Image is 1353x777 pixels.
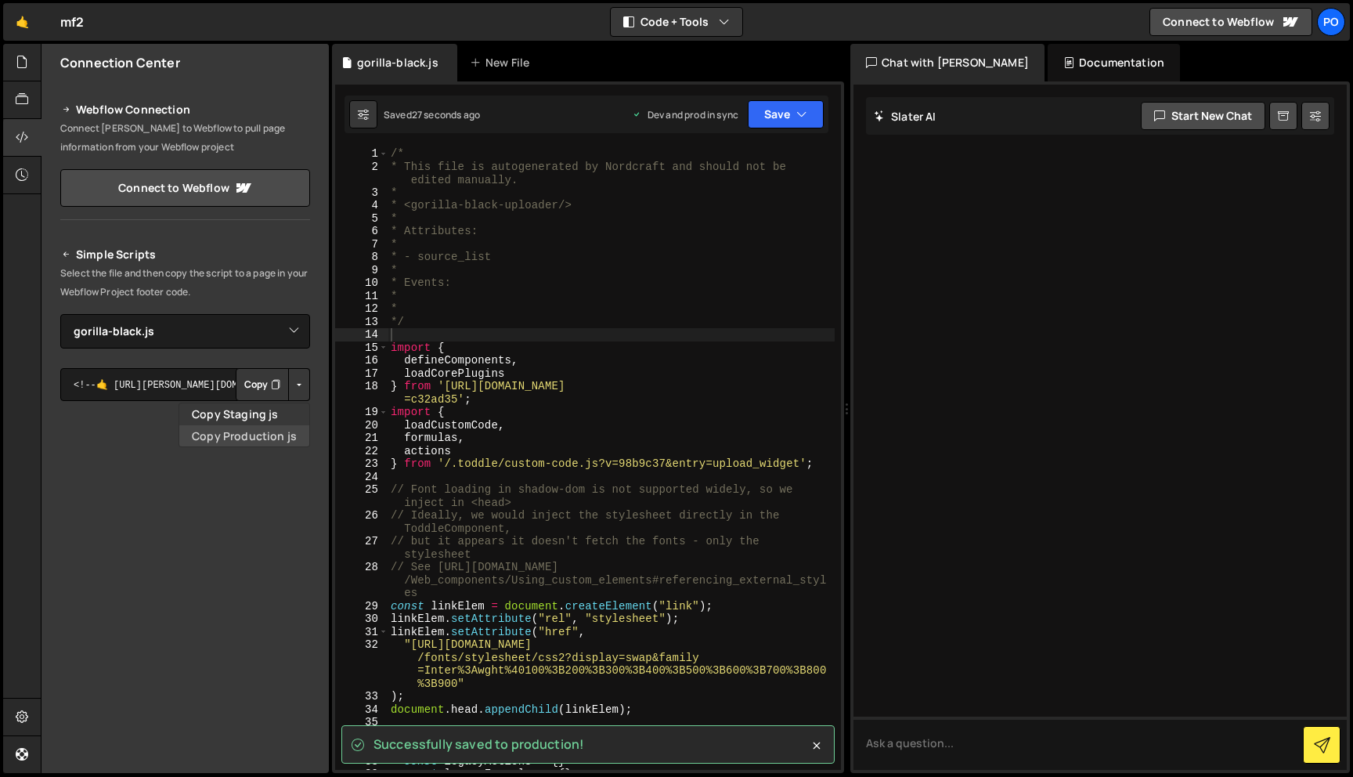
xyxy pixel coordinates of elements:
a: Po [1317,8,1345,36]
p: Connect [PERSON_NAME] to Webflow to pull page information from your Webflow project [60,119,310,157]
div: 21 [335,432,388,445]
div: 23 [335,457,388,471]
button: Copy [236,368,289,401]
div: Code + Tools [179,403,310,447]
div: 24 [335,471,388,484]
div: 31 [335,626,388,639]
div: 36 [335,729,388,743]
div: 15 [335,342,388,355]
div: 22 [335,445,388,458]
div: 11 [335,290,388,303]
div: Dev and prod in sync [632,108,738,121]
iframe: YouTube video player [60,578,312,719]
div: 6 [335,225,388,238]
iframe: YouTube video player [60,427,312,568]
a: Connect to Webflow [60,169,310,207]
button: Save [748,100,824,128]
div: 16 [335,354,388,367]
div: 8 [335,251,388,264]
div: Documentation [1048,44,1180,81]
div: 2 [335,161,388,186]
div: 32 [335,638,388,690]
div: 26 [335,509,388,535]
div: Button group with nested dropdown [236,368,310,401]
div: 30 [335,613,388,626]
div: 14 [335,328,388,342]
span: Successfully saved to production! [373,735,584,753]
button: Code + Tools [611,8,742,36]
h2: Simple Scripts [60,245,310,264]
p: Select the file and then copy the script to a page in your Webflow Project footer code. [60,264,310,302]
div: 4 [335,199,388,212]
textarea: <!--🤙 [URL][PERSON_NAME][DOMAIN_NAME]> <script>document.addEventListener("DOMContentLoaded", func... [60,368,310,401]
div: 13 [335,316,388,329]
div: 29 [335,600,388,613]
a: Copy Production js [179,425,309,447]
div: 5 [335,212,388,226]
div: 27 [335,535,388,561]
div: 1 [335,147,388,161]
button: Start new chat [1141,102,1265,130]
div: 18 [335,380,388,406]
div: 28 [335,561,388,600]
div: 27 seconds ago [412,108,480,121]
div: gorilla-black.js [357,55,438,70]
div: 7 [335,238,388,251]
div: 9 [335,264,388,277]
div: 37 [335,742,388,755]
div: 10 [335,276,388,290]
div: New File [470,55,536,70]
a: Connect to Webflow [1149,8,1312,36]
a: 🤙 [3,3,41,41]
div: 19 [335,406,388,419]
div: 38 [335,755,388,768]
div: 35 [335,716,388,729]
div: Chat with [PERSON_NAME] [850,44,1045,81]
h2: Slater AI [874,109,936,124]
a: Copy Staging js [179,403,309,425]
div: 3 [335,186,388,200]
div: 33 [335,690,388,703]
div: Saved [384,108,480,121]
div: 20 [335,419,388,432]
h2: Webflow Connection [60,100,310,119]
h2: Connection Center [60,54,180,71]
div: 17 [335,367,388,381]
div: 12 [335,302,388,316]
div: 34 [335,703,388,717]
div: 25 [335,483,388,509]
div: mf2 [60,13,84,31]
